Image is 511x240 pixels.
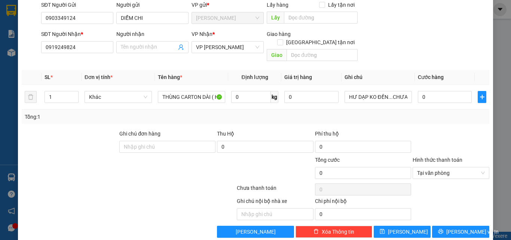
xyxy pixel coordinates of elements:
[271,91,278,103] span: kg
[6,23,66,32] div: HOÀNG
[267,12,284,24] span: Lấy
[325,1,358,9] span: Lấy tận nơi
[119,141,215,153] input: Ghi chú đơn hàng
[192,31,212,37] span: VP Nhận
[313,229,319,235] span: delete
[315,157,340,163] span: Tổng cước
[116,30,189,38] div: Người nhận
[6,48,67,57] div: 20.000
[6,32,66,43] div: 0936899298
[296,226,372,238] button: deleteXóa Thông tin
[71,24,132,33] div: BA NIÊN
[388,228,428,236] span: [PERSON_NAME]
[41,1,113,9] div: SĐT Người Gửi
[284,74,312,80] span: Giá trị hàng
[438,229,443,235] span: printer
[89,91,147,103] span: Khác
[196,12,259,24] span: Hồ Chí Minh
[236,184,314,197] div: Chưa thanh toán
[380,229,385,235] span: save
[446,228,499,236] span: [PERSON_NAME] và In
[345,91,412,103] input: Ghi Chú
[418,74,444,80] span: Cước hàng
[315,197,411,208] div: Chi phí nội bộ
[432,226,489,238] button: printer[PERSON_NAME] và In
[478,91,486,103] button: plus
[217,226,294,238] button: [PERSON_NAME]
[6,49,17,57] span: CR :
[116,1,189,9] div: Người gửi
[85,74,113,80] span: Đơn vị tính
[41,30,113,38] div: SĐT Người Nhận
[267,2,288,8] span: Lấy hàng
[196,42,259,53] span: VP Phan Rang
[25,91,37,103] button: delete
[25,113,198,121] div: Tổng: 1
[192,1,264,9] div: VP gửi
[178,44,184,50] span: user-add
[322,228,354,236] span: Xóa Thông tin
[237,208,313,220] input: Nhập ghi chú
[478,94,486,100] span: plus
[71,7,89,15] span: Nhận:
[267,31,291,37] span: Giao hàng
[45,74,51,80] span: SL
[71,6,132,24] div: VP [PERSON_NAME]
[342,70,415,85] th: Ghi chú
[71,33,132,44] div: 0906347636
[283,38,358,46] span: [GEOGRAPHIC_DATA] tận nơi
[237,197,313,208] div: Ghi chú nội bộ nhà xe
[236,228,276,236] span: [PERSON_NAME]
[119,131,160,137] label: Ghi chú đơn hàng
[6,6,18,14] span: Gửi:
[267,49,287,61] span: Giao
[241,74,268,80] span: Định lượng
[158,91,225,103] input: VD: Bàn, Ghế
[158,74,182,80] span: Tên hàng
[315,130,411,141] div: Phí thu hộ
[284,91,338,103] input: 0
[417,167,485,179] span: Tại văn phòng
[413,157,462,163] label: Hình thức thanh toán
[374,226,431,238] button: save[PERSON_NAME]
[6,6,66,23] div: [PERSON_NAME]
[217,131,234,137] span: Thu Hộ
[287,49,358,61] input: Dọc đường
[284,12,358,24] input: Dọc đường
